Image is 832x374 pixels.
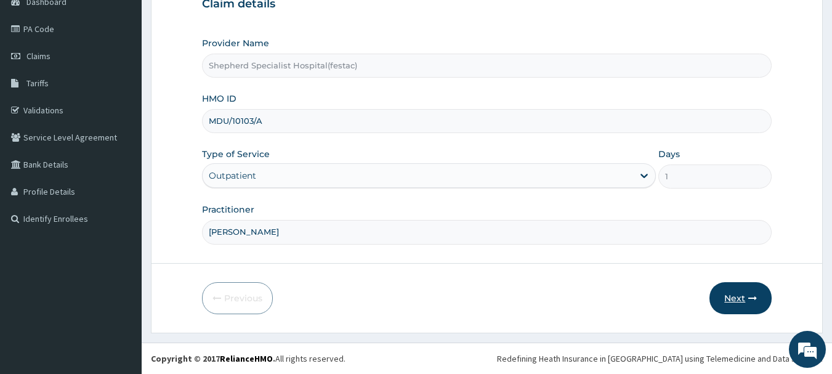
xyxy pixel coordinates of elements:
label: Practitioner [202,203,254,216]
span: Tariffs [26,78,49,89]
label: Days [658,148,680,160]
footer: All rights reserved. [142,343,832,374]
span: Claims [26,51,50,62]
a: RelianceHMO [220,353,273,364]
strong: Copyright © 2017 . [151,353,275,364]
label: Provider Name [202,37,269,49]
label: HMO ID [202,92,236,105]
img: d_794563401_company_1708531726252_794563401 [23,62,50,92]
div: Minimize live chat window [202,6,232,36]
input: Enter HMO ID [202,109,772,133]
textarea: Type your message and hit 'Enter' [6,246,235,289]
div: Outpatient [209,169,256,182]
div: Chat with us now [64,69,207,85]
button: Next [709,282,772,314]
input: Enter Name [202,220,772,244]
span: We're online! [71,110,170,234]
label: Type of Service [202,148,270,160]
div: Redefining Heath Insurance in [GEOGRAPHIC_DATA] using Telemedicine and Data Science! [497,352,823,365]
button: Previous [202,282,273,314]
